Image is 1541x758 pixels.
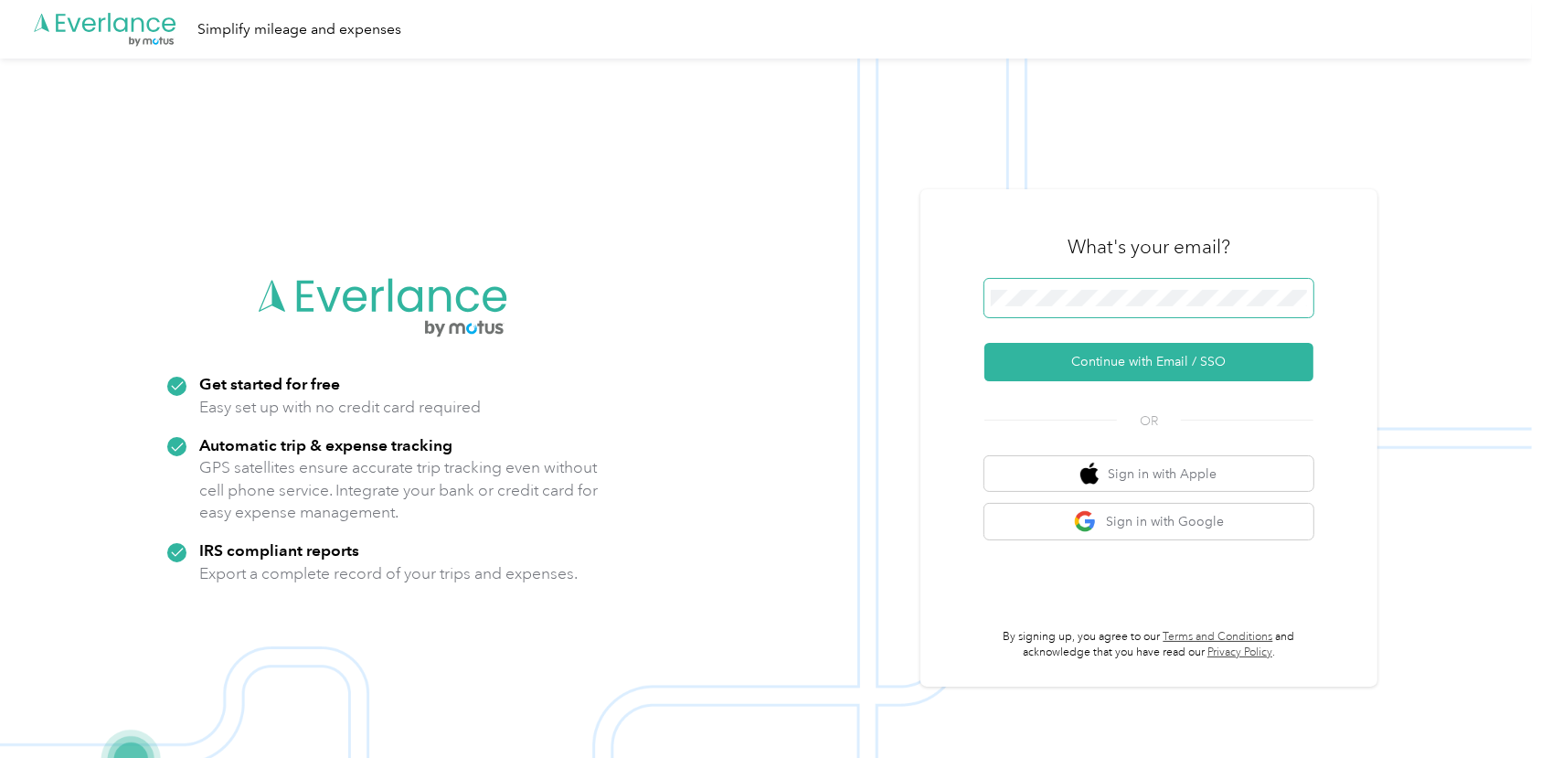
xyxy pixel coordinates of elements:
img: apple logo [1080,463,1099,486]
img: google logo [1074,510,1097,533]
strong: IRS compliant reports [199,540,359,560]
p: Easy set up with no credit card required [199,396,481,419]
button: google logoSign in with Google [984,504,1313,539]
span: OR [1117,411,1181,431]
strong: Automatic trip & expense tracking [199,435,452,454]
p: Export a complete record of your trips and expenses. [199,562,578,585]
strong: Get started for free [199,374,340,393]
h3: What's your email? [1068,234,1230,260]
a: Privacy Policy [1207,646,1272,659]
a: Terms and Conditions [1164,630,1273,644]
button: Continue with Email / SSO [984,343,1313,381]
div: Simplify mileage and expenses [197,18,401,41]
button: apple logoSign in with Apple [984,456,1313,492]
p: By signing up, you agree to our and acknowledge that you have read our . [984,629,1313,661]
p: GPS satellites ensure accurate trip tracking even without cell phone service. Integrate your bank... [199,456,599,524]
